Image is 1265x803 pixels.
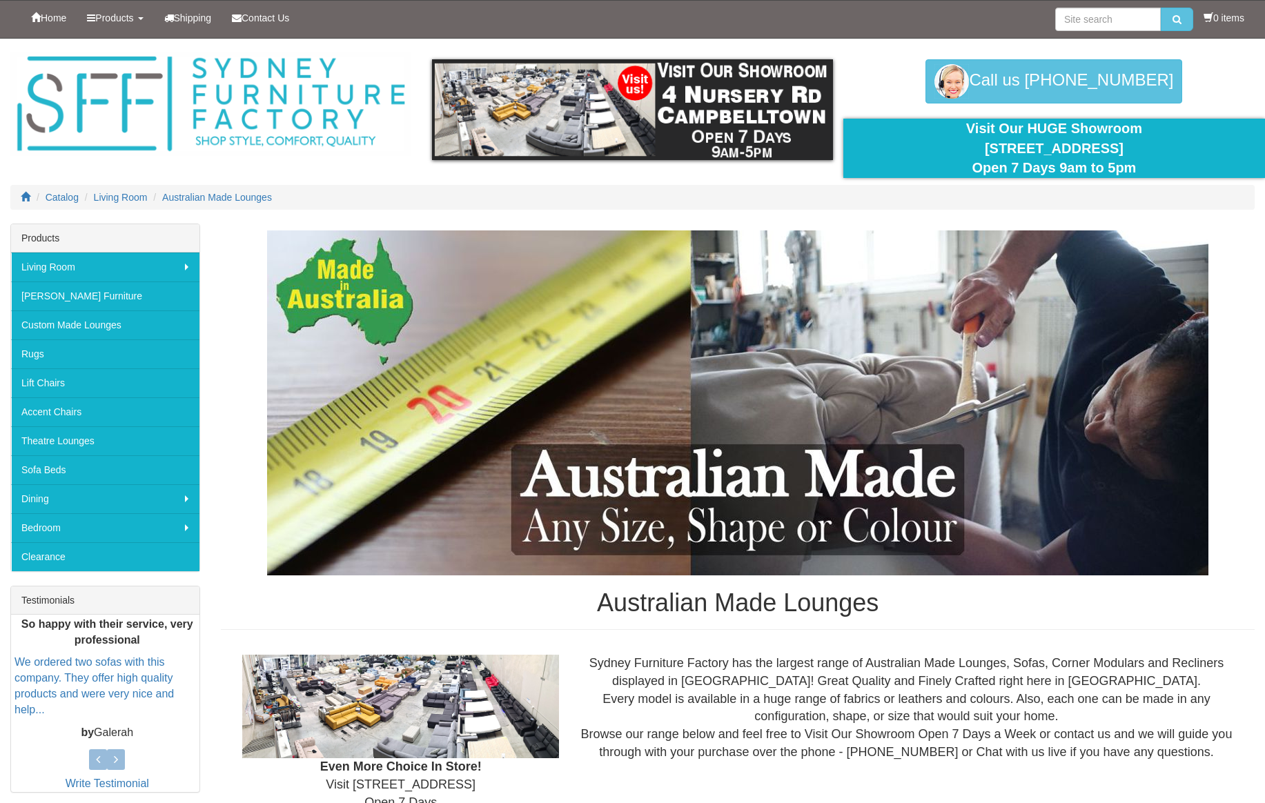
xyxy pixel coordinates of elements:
li: 0 items [1204,11,1244,25]
a: Custom Made Lounges [11,310,199,339]
img: Showroom [242,655,559,758]
div: Products [11,224,199,252]
span: Products [95,12,133,23]
img: Australian Made Lounges [267,230,1208,575]
b: Even More Choice In Store! [320,760,482,773]
a: Dining [11,484,199,513]
a: Rugs [11,339,199,368]
a: Theatre Lounges [11,426,199,455]
span: Shipping [174,12,212,23]
a: Bedroom [11,513,199,542]
a: Write Testimonial [66,777,149,789]
a: Living Room [94,192,148,203]
p: Galerah [14,725,199,741]
b: by [81,726,94,738]
div: Sydney Furniture Factory has the largest range of Australian Made Lounges, Sofas, Corner Modulars... [569,655,1244,761]
a: Living Room [11,252,199,281]
img: showroom.gif [432,59,833,160]
span: Home [41,12,66,23]
a: Australian Made Lounges [162,192,272,203]
img: Sydney Furniture Factory [10,52,411,156]
a: Clearance [11,542,199,571]
a: [PERSON_NAME] Furniture [11,281,199,310]
a: Accent Chairs [11,397,199,426]
a: We ordered two sofas with this company. They offer high quality products and were very nice and h... [14,657,174,716]
input: Site search [1055,8,1161,31]
h1: Australian Made Lounges [221,589,1255,617]
b: So happy with their service, very professional [21,618,193,646]
a: Lift Chairs [11,368,199,397]
a: Contact Us [222,1,300,35]
a: Shipping [154,1,222,35]
div: Visit Our HUGE Showroom [STREET_ADDRESS] Open 7 Days 9am to 5pm [854,119,1255,178]
div: Testimonials [11,586,199,615]
a: Home [21,1,77,35]
a: Catalog [46,192,79,203]
span: Contact Us [242,12,289,23]
a: Sofa Beds [11,455,199,484]
a: Products [77,1,153,35]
